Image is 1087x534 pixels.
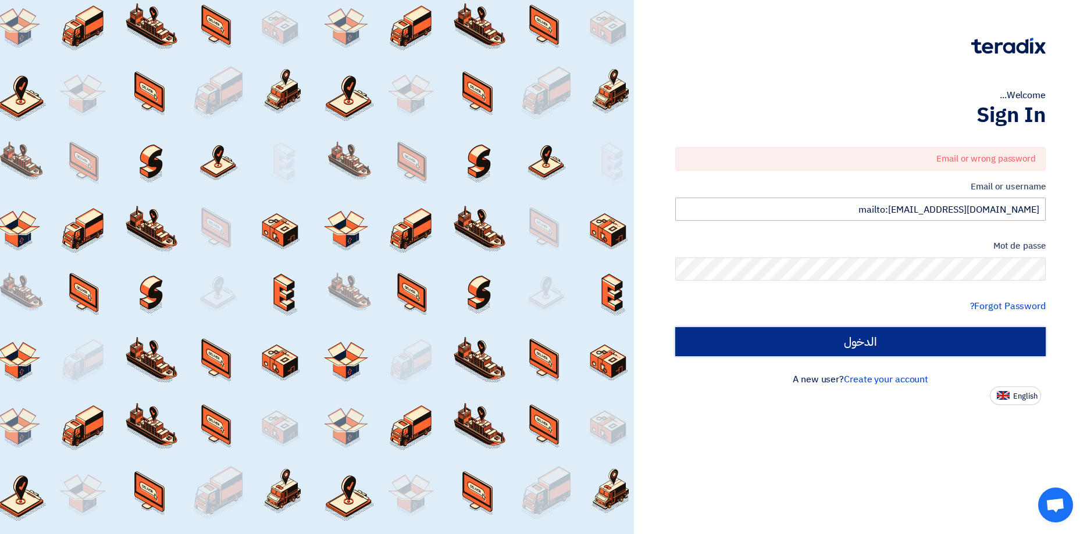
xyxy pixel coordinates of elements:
h1: Sign In [675,102,1046,128]
div: Welcome... [675,88,1046,102]
input: الدخول [675,327,1046,356]
a: Create your account [844,372,928,386]
input: Enter your business email or username... [675,198,1046,221]
label: Email or username [675,180,1046,193]
button: English [990,386,1041,405]
label: Mot de passe [675,239,1046,253]
span: English [1013,392,1038,400]
div: Open chat [1038,488,1073,522]
a: Forgot Password? [970,299,1046,313]
img: en-US.png [997,391,1010,400]
img: Teradix logo [971,38,1046,54]
div: A new user? [675,372,1046,386]
div: Email or wrong password [675,147,1046,171]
